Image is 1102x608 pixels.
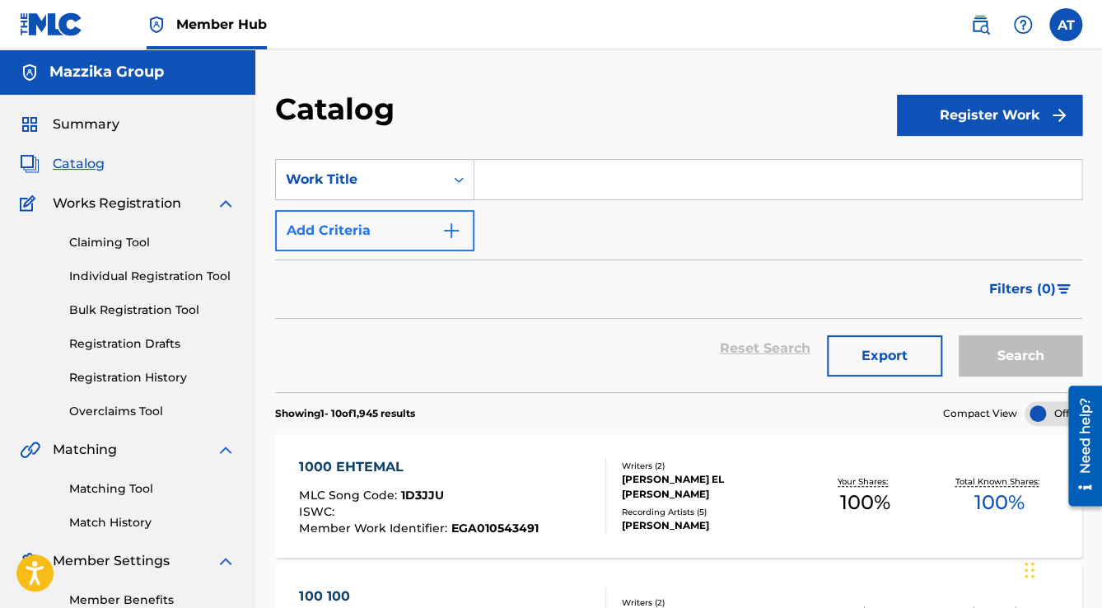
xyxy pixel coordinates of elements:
img: 9d2ae6d4665cec9f34b9.svg [441,221,461,241]
div: 100 100 [299,587,536,606]
h2: Catalog [275,91,403,128]
span: 1D3JJU [400,488,443,503]
div: Work Title [286,170,434,189]
img: Accounts [20,63,40,82]
div: Drag [1025,545,1034,595]
p: Your Shares: [838,475,892,488]
img: MLC Logo [20,12,83,36]
div: Help [1006,8,1039,41]
span: Matching [53,440,117,460]
img: Matching [20,440,40,460]
img: Member Settings [20,551,40,571]
span: MLC Song Code : [299,488,400,503]
img: Top Rightsholder [147,15,166,35]
span: 100 % [840,488,890,517]
p: Total Known Shares: [955,475,1043,488]
h5: Mazzika Group [49,63,164,82]
a: Bulk Registration Tool [69,302,236,319]
img: f7272a7cc735f4ea7f67.svg [1049,105,1069,125]
p: Showing 1 - 10 of 1,945 results [275,406,415,421]
span: Summary [53,115,119,134]
a: Registration Drafts [69,335,236,353]
img: search [970,15,990,35]
img: filter [1057,284,1071,294]
img: expand [216,194,236,213]
span: Compact View [943,406,1017,421]
div: [PERSON_NAME] EL [PERSON_NAME] [622,472,798,502]
a: SummarySummary [20,115,119,134]
a: Registration History [69,369,236,386]
a: Overclaims Tool [69,403,236,420]
button: Export [827,335,942,376]
span: Filters ( 0 ) [989,279,1056,299]
div: Writers ( 2 ) [622,460,798,472]
img: Summary [20,115,40,134]
img: Works Registration [20,194,41,213]
img: expand [216,551,236,571]
div: Recording Artists ( 5 ) [622,506,798,518]
div: User Menu [1049,8,1082,41]
a: Match History [69,514,236,531]
a: 1000 EHTEMALMLC Song Code:1D3JJUISWC:Member Work Identifier:EGA010543491Writers (2)[PERSON_NAME] ... [275,434,1082,558]
img: Catalog [20,154,40,174]
span: Member Hub [176,15,267,34]
span: ISWC : [299,504,338,519]
a: Claiming Tool [69,234,236,251]
img: expand [216,440,236,460]
a: Public Search [964,8,997,41]
a: Matching Tool [69,480,236,498]
button: Register Work [897,95,1082,136]
img: help [1013,15,1033,35]
div: 1000 EHTEMAL [299,457,538,477]
span: Member Settings [53,551,170,571]
button: Add Criteria [275,210,474,251]
span: EGA010543491 [451,521,538,536]
a: Individual Registration Tool [69,268,236,285]
span: Works Registration [53,194,181,213]
span: Catalog [53,154,105,174]
span: 100 % [974,488,1024,517]
div: [PERSON_NAME] [622,518,798,533]
button: Filters (0) [979,269,1082,310]
form: Search Form [275,159,1082,392]
iframe: Chat Widget [1020,529,1102,608]
a: CatalogCatalog [20,154,105,174]
iframe: Resource Center [1056,380,1102,512]
span: Member Work Identifier : [299,521,451,536]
